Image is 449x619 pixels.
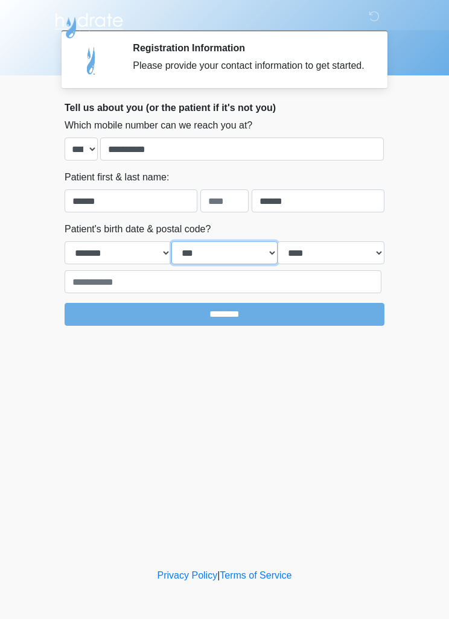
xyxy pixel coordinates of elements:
[74,42,110,78] img: Agent Avatar
[53,9,125,39] img: Hydrate IV Bar - Chandler Logo
[220,570,291,580] a: Terms of Service
[158,570,218,580] a: Privacy Policy
[133,59,366,73] div: Please provide your contact information to get started.
[65,222,211,236] label: Patient's birth date & postal code?
[65,102,384,113] h2: Tell us about you (or the patient if it's not you)
[65,118,252,133] label: Which mobile number can we reach you at?
[217,570,220,580] a: |
[65,170,169,185] label: Patient first & last name:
